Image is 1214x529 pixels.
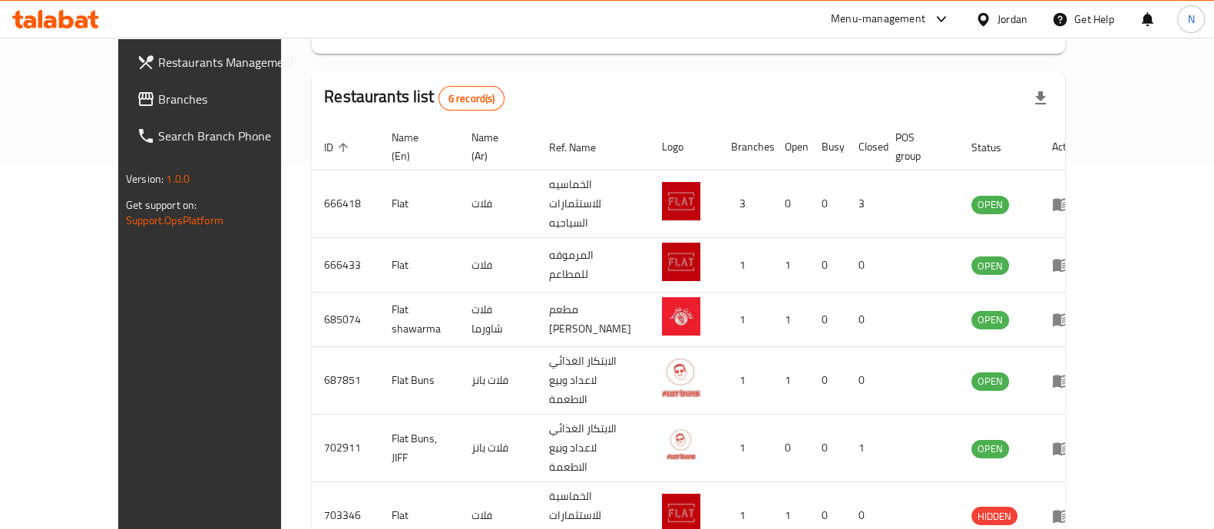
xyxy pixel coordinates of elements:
[662,359,700,397] img: Flat Buns
[772,347,809,415] td: 1
[126,169,164,189] span: Version:
[719,347,772,415] td: 1
[971,507,1017,525] div: HIDDEN
[312,238,379,293] td: 666433
[166,169,190,189] span: 1.0.0
[158,53,309,71] span: Restaurants Management
[997,11,1027,28] div: Jordan
[312,293,379,347] td: 685074
[124,117,321,154] a: Search Branch Phone
[971,508,1017,525] span: HIDDEN
[895,128,941,165] span: POS group
[324,138,353,157] span: ID
[126,195,197,215] span: Get support on:
[971,138,1021,157] span: Status
[459,415,537,482] td: فلات بانز
[459,347,537,415] td: فلات بانز
[158,127,309,145] span: Search Branch Phone
[971,256,1009,275] div: OPEN
[124,81,321,117] a: Branches
[1052,310,1080,329] div: Menu
[1022,80,1059,117] div: Export file
[537,238,650,293] td: المرموقه للمطاعم
[846,415,883,482] td: 1
[846,170,883,238] td: 3
[719,124,772,170] th: Branches
[772,124,809,170] th: Open
[537,347,650,415] td: الابتكار الغذائي لاعداد وبيع الاطعمة
[650,124,719,170] th: Logo
[1052,195,1080,213] div: Menu
[846,238,883,293] td: 0
[809,415,846,482] td: 0
[379,170,459,238] td: Flat
[971,196,1009,214] div: OPEN
[459,238,537,293] td: فلات
[537,415,650,482] td: الابتكار الغذائي لاعداد وبيع الاطعمة
[324,85,504,111] h2: Restaurants list
[459,170,537,238] td: فلات
[971,257,1009,275] span: OPEN
[126,210,223,230] a: Support.OpsPlatform
[158,90,309,108] span: Branches
[379,238,459,293] td: Flat
[439,91,504,106] span: 6 record(s)
[312,170,379,238] td: 666418
[438,86,505,111] div: Total records count
[846,124,883,170] th: Closed
[772,238,809,293] td: 1
[1052,507,1080,525] div: Menu
[312,347,379,415] td: 687851
[772,415,809,482] td: 0
[809,347,846,415] td: 0
[1187,11,1194,28] span: N
[831,10,925,28] div: Menu-management
[1040,124,1093,170] th: Action
[392,128,441,165] span: Name (En)
[809,124,846,170] th: Busy
[662,426,700,465] img: Flat Buns, JIFF
[1052,256,1080,274] div: Menu
[772,293,809,347] td: 1
[971,372,1009,390] span: OPEN
[846,293,883,347] td: 0
[379,293,459,347] td: Flat shawarma
[662,243,700,281] img: Flat
[379,347,459,415] td: Flat Buns
[809,293,846,347] td: 0
[549,138,616,157] span: Ref. Name
[471,128,518,165] span: Name (Ar)
[379,415,459,482] td: Flat Buns, JIFF
[312,415,379,482] td: 702911
[537,170,650,238] td: الخماسيه للاستثمارات السياحيه
[971,372,1009,391] div: OPEN
[971,311,1009,329] span: OPEN
[719,415,772,482] td: 1
[662,297,700,336] img: Flat shawarma
[1052,372,1080,390] div: Menu
[719,238,772,293] td: 1
[809,238,846,293] td: 0
[124,44,321,81] a: Restaurants Management
[971,196,1009,213] span: OPEN
[719,293,772,347] td: 1
[971,440,1009,458] span: OPEN
[809,170,846,238] td: 0
[719,170,772,238] td: 3
[772,170,809,238] td: 0
[846,347,883,415] td: 0
[537,293,650,347] td: مطعم [PERSON_NAME]
[459,293,537,347] td: فلات شاورما
[1052,439,1080,458] div: Menu
[662,182,700,220] img: Flat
